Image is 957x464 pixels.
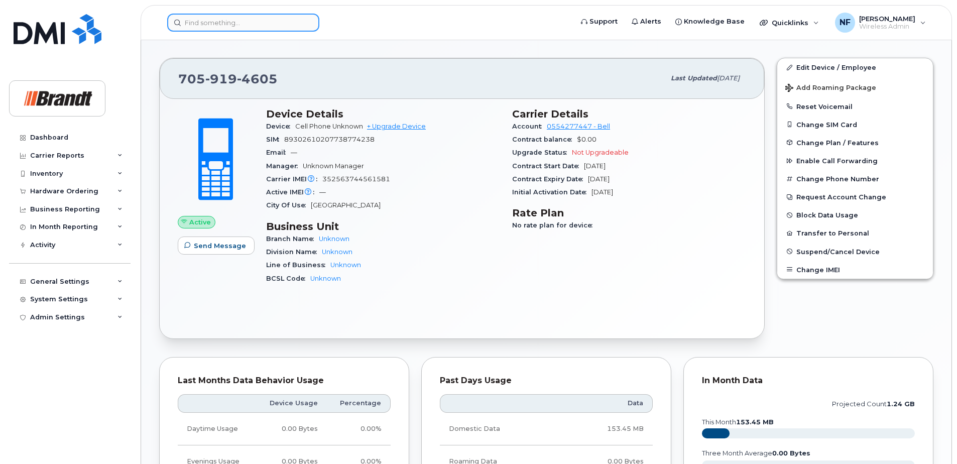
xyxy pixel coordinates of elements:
[310,275,341,282] a: Unknown
[178,413,256,445] td: Daytime Usage
[558,413,653,445] td: 153.45 MB
[777,152,933,170] button: Enable Call Forwarding
[440,413,558,445] td: Domestic Data
[717,74,740,82] span: [DATE]
[701,449,810,457] text: three month average
[322,248,352,256] a: Unknown
[512,207,746,219] h3: Rate Plan
[266,108,500,120] h3: Device Details
[574,12,625,32] a: Support
[736,418,774,426] tspan: 153.45 MB
[777,261,933,279] button: Change IMEI
[589,17,618,27] span: Support
[625,12,668,32] a: Alerts
[178,376,391,386] div: Last Months Data Behavior Usage
[256,413,327,445] td: 0.00 Bytes
[512,188,591,196] span: Initial Activation Date
[777,134,933,152] button: Change Plan / Features
[840,17,851,29] span: NF
[178,237,255,255] button: Send Message
[367,123,426,130] a: + Upgrade Device
[178,71,278,86] span: 705
[266,201,311,209] span: City Of Use
[671,74,717,82] span: Last updated
[777,224,933,242] button: Transfer to Personal
[577,136,596,143] span: $0.00
[266,136,284,143] span: SIM
[512,175,588,183] span: Contract Expiry Date
[777,206,933,224] button: Block Data Usage
[322,175,390,183] span: 352563744561581
[266,248,322,256] span: Division Name
[777,115,933,134] button: Change SIM Card
[668,12,752,32] a: Knowledge Base
[266,235,319,243] span: Branch Name
[887,400,915,408] tspan: 1.24 GB
[684,17,745,27] span: Knowledge Base
[512,108,746,120] h3: Carrier Details
[327,394,391,412] th: Percentage
[588,175,610,183] span: [DATE]
[266,149,291,156] span: Email
[702,376,915,386] div: In Month Data
[512,123,547,130] span: Account
[772,19,808,27] span: Quicklinks
[266,220,500,233] h3: Business Unit
[572,149,629,156] span: Not Upgradeable
[189,217,211,227] span: Active
[512,162,584,170] span: Contract Start Date
[266,175,322,183] span: Carrier IMEI
[266,123,295,130] span: Device
[319,188,326,196] span: —
[266,261,330,269] span: Line of Business
[772,449,810,457] tspan: 0.00 Bytes
[205,71,237,86] span: 919
[266,275,310,282] span: BCSL Code
[266,162,303,170] span: Manager
[266,188,319,196] span: Active IMEI
[777,170,933,188] button: Change Phone Number
[777,77,933,97] button: Add Roaming Package
[547,123,610,130] a: 0554277447 - Bell
[832,400,915,408] text: projected count
[512,136,577,143] span: Contract balance
[796,157,878,165] span: Enable Call Forwarding
[237,71,278,86] span: 4605
[558,394,653,412] th: Data
[777,188,933,206] button: Request Account Change
[327,413,391,445] td: 0.00%
[303,162,364,170] span: Unknown Manager
[859,23,915,31] span: Wireless Admin
[512,149,572,156] span: Upgrade Status
[440,376,653,386] div: Past Days Usage
[796,139,879,146] span: Change Plan / Features
[167,14,319,32] input: Find something...
[584,162,606,170] span: [DATE]
[512,221,597,229] span: No rate plan for device
[311,201,381,209] span: [GEOGRAPHIC_DATA]
[777,243,933,261] button: Suspend/Cancel Device
[828,13,933,33] div: Noah Fouillard
[701,418,774,426] text: this month
[295,123,363,130] span: Cell Phone Unknown
[640,17,661,27] span: Alerts
[796,248,880,255] span: Suspend/Cancel Device
[256,394,327,412] th: Device Usage
[785,84,876,93] span: Add Roaming Package
[319,235,349,243] a: Unknown
[591,188,613,196] span: [DATE]
[777,58,933,76] a: Edit Device / Employee
[330,261,361,269] a: Unknown
[194,241,246,251] span: Send Message
[777,97,933,115] button: Reset Voicemail
[859,15,915,23] span: [PERSON_NAME]
[753,13,826,33] div: Quicklinks
[284,136,375,143] span: 89302610207738774238
[291,149,297,156] span: —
